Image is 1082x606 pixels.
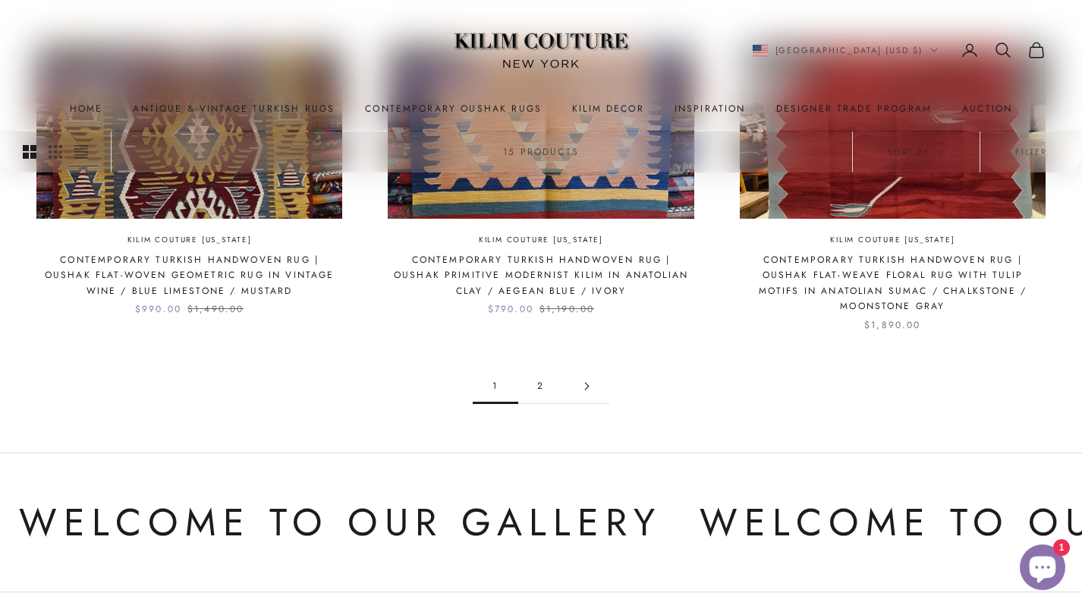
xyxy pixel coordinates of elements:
button: Filter [980,131,1082,172]
a: Kilim Couture [US_STATE] [479,234,603,247]
a: Contemporary Turkish Handwoven Rug | Oushak Flat-Weave Floral Rug with Tulip Motifs in Anatolian ... [740,252,1046,314]
nav: Primary navigation [36,101,1046,116]
a: Kilim Couture [US_STATE] [830,234,955,247]
span: 1 [473,369,518,403]
button: Change country or currency [753,43,939,57]
compare-at-price: $1,190.00 [539,301,594,317]
summary: Kilim Decor [572,101,644,116]
nav: Secondary navigation [753,41,1046,59]
sale-price: $790.00 [488,301,533,317]
sale-price: $990.00 [135,301,181,317]
a: Contemporary Turkish Handwoven Rug | Oushak Flat-Woven Geometric Rug in Vintage Wine / Blue Limes... [36,252,342,298]
span: Sort by [888,144,945,158]
button: Sort by [853,131,980,172]
span: [GEOGRAPHIC_DATA] (USD $) [775,43,923,57]
nav: Pagination navigation [473,369,609,404]
img: United States [753,45,768,56]
img: Logo of Kilim Couture New York [446,14,636,87]
compare-at-price: $1,490.00 [187,301,244,317]
a: Designer Trade Program [776,101,933,116]
a: Contemporary Turkish Handwoven Rug | Oushak Primitive Modernist Kilim in Anatolian Clay / Aegean ... [388,252,694,298]
a: Inspiration [675,101,746,116]
button: Switch to larger product images [23,131,36,172]
p: 15 products [503,144,579,159]
a: Contemporary Oushak Rugs [365,101,542,116]
inbox-online-store-chat: Shopify online store chat [1015,544,1070,594]
button: Switch to compact product images [74,131,88,172]
a: Kilim Couture [US_STATE] [127,234,252,247]
a: Antique & Vintage Turkish Rugs [133,101,335,116]
a: Go to page 2 [564,369,609,403]
sale-price: $1,890.00 [864,317,920,333]
a: Auction [962,101,1012,116]
a: Home [70,101,103,116]
button: Switch to smaller product images [49,131,62,172]
a: Go to page 2 [518,369,564,403]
